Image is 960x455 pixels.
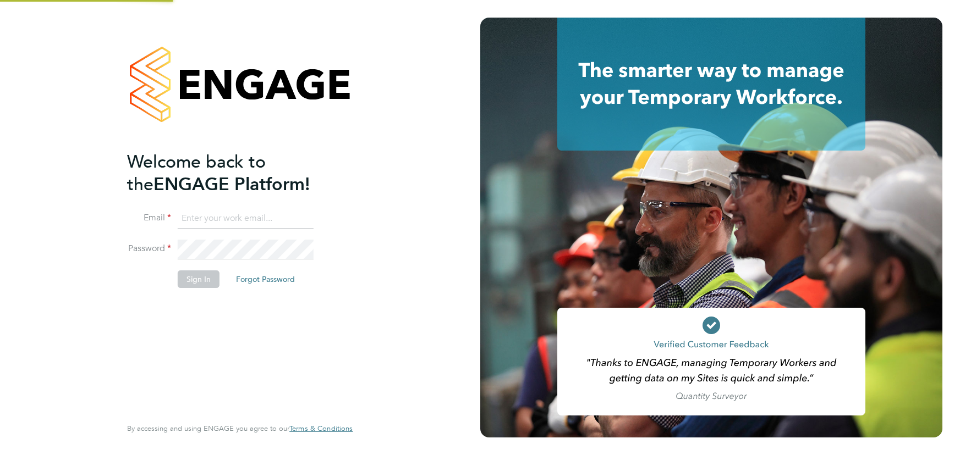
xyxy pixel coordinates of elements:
[227,270,304,288] button: Forgot Password
[127,424,353,433] span: By accessing and using ENGAGE you agree to our
[289,424,353,433] a: Terms & Conditions
[127,151,266,195] span: Welcome back to the
[178,209,314,229] input: Enter your work email...
[178,270,220,288] button: Sign In
[127,212,171,224] label: Email
[127,151,342,196] h2: ENGAGE Platform!
[127,243,171,254] label: Password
